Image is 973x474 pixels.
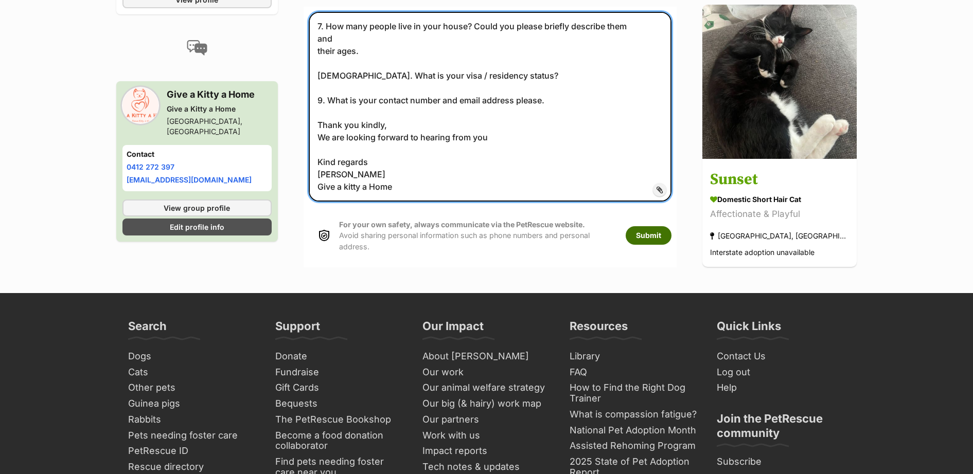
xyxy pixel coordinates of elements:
[271,380,408,396] a: Gift Cards
[187,40,207,56] img: conversation-icon-4a6f8262b818ee0b60e3300018af0b2d0b884aa5de6e9bcb8d3d4eeb1a70a7c4.svg
[710,169,849,192] h3: Sunset
[710,248,815,257] span: Interstate adoption unavailable
[713,349,850,364] a: Contact Us
[565,380,702,406] a: How to Find the Right Dog Trainer
[127,149,268,159] h4: Contact
[167,87,272,102] h3: Give a Kitty a Home
[702,161,857,267] a: Sunset Domestic Short Hair Cat Affectionate & Playful [GEOGRAPHIC_DATA], [GEOGRAPHIC_DATA] Inters...
[124,443,261,459] a: PetRescue ID
[127,162,174,171] a: 0412 272 397
[339,220,585,229] strong: For your own safety, always communicate via the PetRescue website.
[418,396,555,412] a: Our big (& hairy) work map
[626,226,671,245] button: Submit
[422,319,484,339] h3: Our Impact
[418,380,555,396] a: Our animal welfare strategy
[271,349,408,364] a: Donate
[717,411,845,446] h3: Join the PetRescue community
[271,396,408,412] a: Bequests
[122,87,158,123] img: Give a Kitty a Home profile pic
[418,364,555,380] a: Our work
[124,412,261,428] a: Rabbits
[128,319,167,339] h3: Search
[339,219,615,252] p: Avoid sharing personal information such as phone numbers and personal address.
[124,349,261,364] a: Dogs
[710,194,849,205] div: Domestic Short Hair Cat
[170,222,224,232] span: Edit profile info
[565,407,702,423] a: What is compassion fatigue?
[565,438,702,454] a: Assisted Rehoming Program
[565,349,702,364] a: Library
[702,5,857,159] img: Sunset
[124,396,261,412] a: Guinea pigs
[122,218,272,235] a: Edit profile info
[167,116,272,137] div: [GEOGRAPHIC_DATA], [GEOGRAPHIC_DATA]
[164,203,230,213] span: View group profile
[570,319,628,339] h3: Resources
[418,443,555,459] a: Impact reports
[271,428,408,454] a: Become a food donation collaborator
[124,364,261,380] a: Cats
[565,423,702,439] a: National Pet Adoption Month
[713,364,850,380] a: Log out
[710,229,849,243] div: [GEOGRAPHIC_DATA], [GEOGRAPHIC_DATA]
[271,364,408,380] a: Fundraise
[124,380,261,396] a: Other pets
[127,175,252,184] a: [EMAIL_ADDRESS][DOMAIN_NAME]
[717,319,781,339] h3: Quick Links
[418,428,555,444] a: Work with us
[275,319,320,339] h3: Support
[271,412,408,428] a: The PetRescue Bookshop
[167,104,272,114] div: Give a Kitty a Home
[713,454,850,470] a: Subscribe
[710,208,849,222] div: Affectionate & Playful
[713,380,850,396] a: Help
[418,349,555,364] a: About [PERSON_NAME]
[122,199,272,216] a: View group profile
[565,364,702,380] a: FAQ
[124,428,261,444] a: Pets needing foster care
[418,412,555,428] a: Our partners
